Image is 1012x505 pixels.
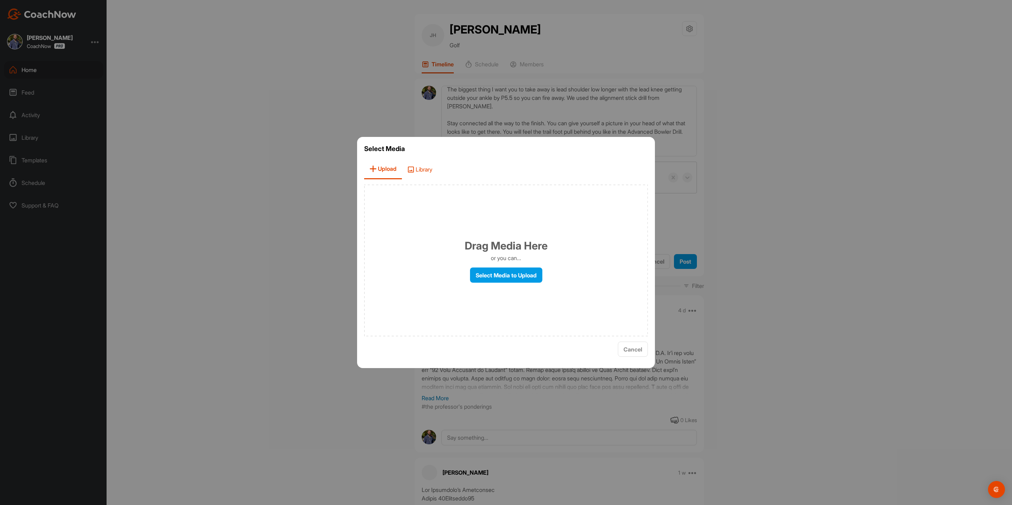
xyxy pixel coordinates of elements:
h3: Select Media [364,144,648,154]
span: Upload [364,159,402,179]
h1: Drag Media Here [465,238,548,254]
span: Cancel [624,346,642,353]
button: Cancel [618,342,648,357]
p: or you can... [491,254,521,262]
div: Open Intercom Messenger [988,481,1005,498]
span: Library [402,159,438,179]
label: Select Media to Upload [470,267,542,283]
